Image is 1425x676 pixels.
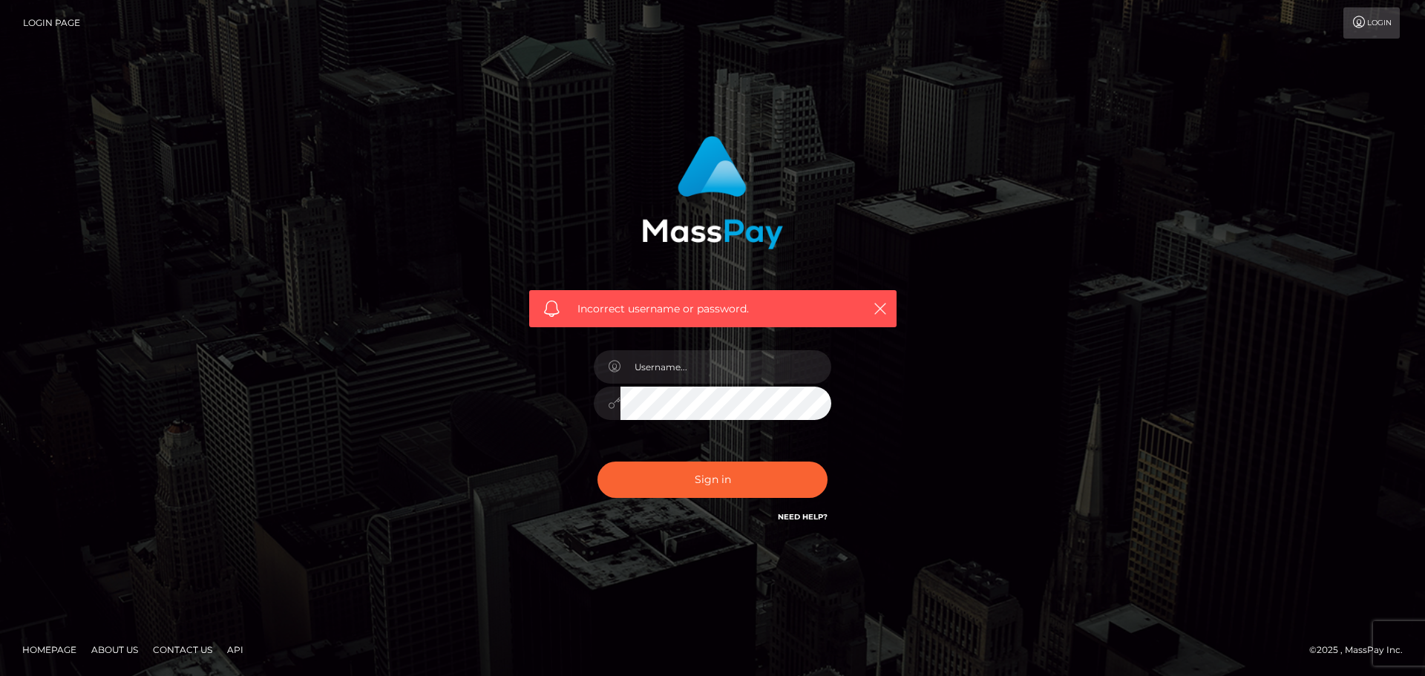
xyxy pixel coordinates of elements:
[1309,642,1414,658] div: © 2025 , MassPay Inc.
[577,301,848,317] span: Incorrect username or password.
[597,462,828,498] button: Sign in
[778,512,828,522] a: Need Help?
[620,350,831,384] input: Username...
[642,136,783,249] img: MassPay Login
[85,638,144,661] a: About Us
[1343,7,1400,39] a: Login
[16,638,82,661] a: Homepage
[23,7,80,39] a: Login Page
[147,638,218,661] a: Contact Us
[221,638,249,661] a: API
